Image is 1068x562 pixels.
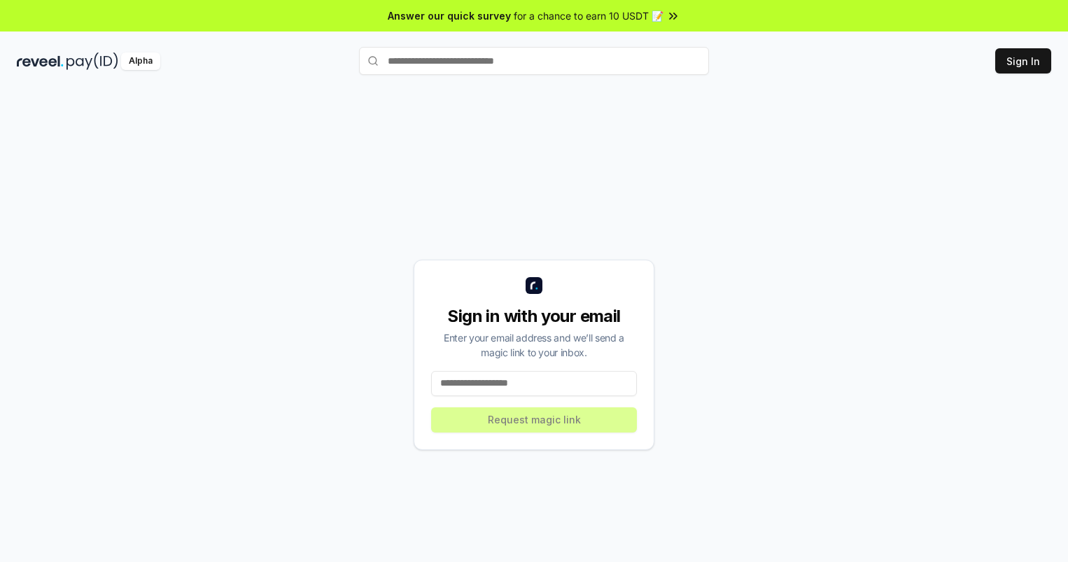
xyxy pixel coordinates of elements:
img: logo_small [526,277,542,294]
div: Alpha [121,52,160,70]
img: reveel_dark [17,52,64,70]
span: for a chance to earn 10 USDT 📝 [514,8,663,23]
img: pay_id [66,52,118,70]
div: Sign in with your email [431,305,637,328]
div: Enter your email address and we’ll send a magic link to your inbox. [431,330,637,360]
button: Sign In [995,48,1051,73]
span: Answer our quick survey [388,8,511,23]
